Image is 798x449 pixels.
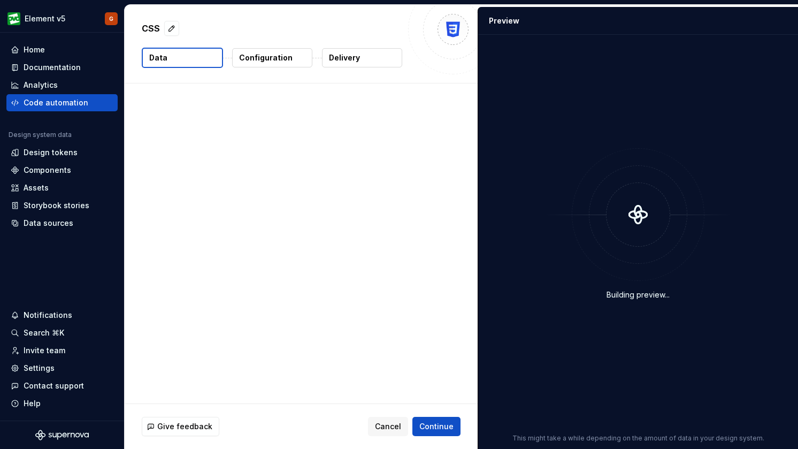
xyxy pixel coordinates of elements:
[109,14,113,23] div: G
[412,417,461,436] button: Continue
[419,421,454,432] span: Continue
[607,290,670,300] div: Building preview...
[6,162,118,179] a: Components
[24,97,88,108] div: Code automation
[6,324,118,341] button: Search ⌘K
[24,147,78,158] div: Design tokens
[24,398,41,409] div: Help
[24,218,73,229] div: Data sources
[375,421,401,432] span: Cancel
[6,144,118,161] a: Design tokens
[24,165,71,176] div: Components
[142,48,223,68] button: Data
[368,417,408,436] button: Cancel
[6,41,118,58] a: Home
[7,12,20,25] img: a1163231-533e-497d-a445-0e6f5b523c07.png
[24,200,89,211] div: Storybook stories
[6,94,118,111] a: Code automation
[322,48,402,67] button: Delivery
[6,179,118,196] a: Assets
[6,377,118,394] button: Contact support
[142,22,160,35] p: CSS
[24,182,49,193] div: Assets
[6,307,118,324] button: Notifications
[6,59,118,76] a: Documentation
[24,310,72,321] div: Notifications
[6,342,118,359] a: Invite team
[512,434,764,443] p: This might take a while depending on the amount of data in your design system.
[24,80,58,90] div: Analytics
[142,417,219,436] button: Give feedback
[25,13,65,24] div: Element v5
[232,48,312,67] button: Configuration
[6,395,118,412] button: Help
[6,215,118,232] a: Data sources
[35,430,89,440] svg: Supernova Logo
[239,52,293,63] p: Configuration
[149,52,167,63] p: Data
[9,131,72,139] div: Design system data
[6,77,118,94] a: Analytics
[157,421,212,432] span: Give feedback
[24,62,81,73] div: Documentation
[24,380,84,391] div: Contact support
[6,197,118,214] a: Storybook stories
[24,328,64,338] div: Search ⌘K
[489,16,519,26] div: Preview
[329,52,360,63] p: Delivery
[6,360,118,377] a: Settings
[2,7,122,30] button: Element v5G
[24,345,65,356] div: Invite team
[24,44,45,55] div: Home
[24,363,55,374] div: Settings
